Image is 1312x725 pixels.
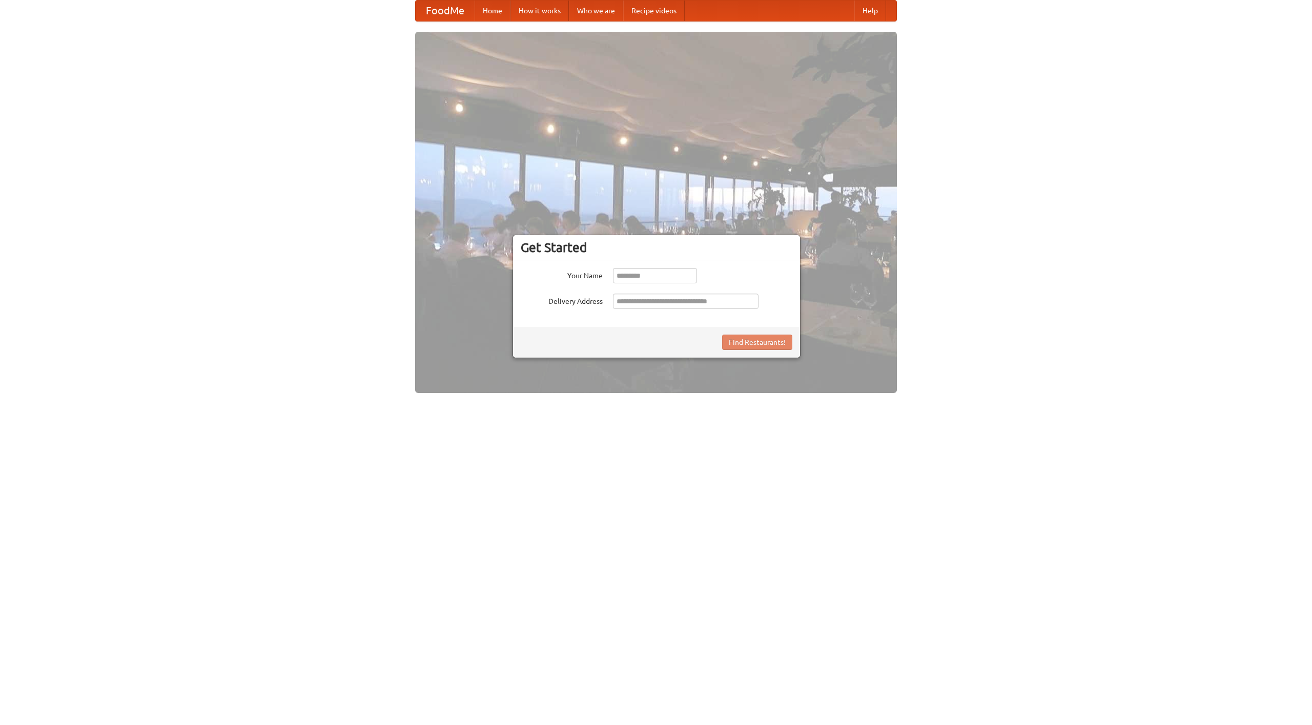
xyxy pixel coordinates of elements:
a: Recipe videos [623,1,685,21]
label: Delivery Address [521,294,603,306]
a: How it works [510,1,569,21]
a: Home [475,1,510,21]
h3: Get Started [521,240,792,255]
button: Find Restaurants! [722,335,792,350]
a: Who we are [569,1,623,21]
a: FoodMe [416,1,475,21]
a: Help [854,1,886,21]
label: Your Name [521,268,603,281]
